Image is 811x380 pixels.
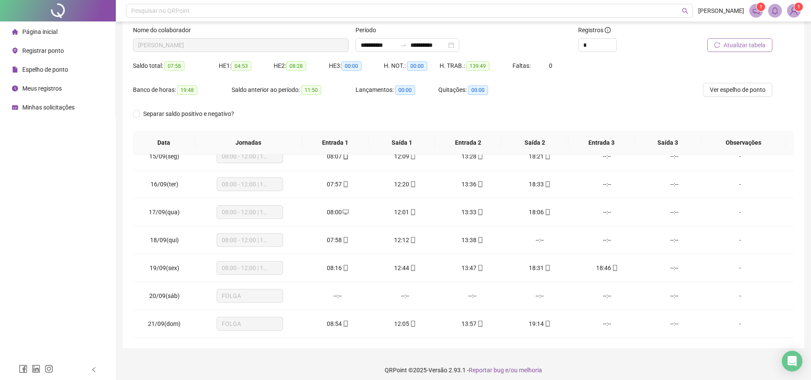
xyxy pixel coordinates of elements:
[476,237,483,243] span: mobile
[148,320,181,327] span: 21/09(dom)
[682,8,688,14] span: search
[12,48,18,54] span: environment
[409,321,416,327] span: mobile
[698,6,744,15] span: [PERSON_NAME]
[446,207,499,217] div: 13:33
[468,85,488,95] span: 00:00
[701,131,786,155] th: Observações
[378,179,432,189] div: 12:20
[19,365,27,373] span: facebook
[580,179,634,189] div: --:--
[222,206,278,219] span: 08:00 - 12:00 | 13:30 - 18:18
[311,152,365,161] div: 08:07
[409,209,416,215] span: mobile
[22,28,57,35] span: Página inicial
[476,153,483,159] span: mobile
[222,317,278,330] span: FOLGA
[715,152,766,161] div: -
[782,351,802,371] div: Open Intercom Messenger
[605,27,611,33] span: info-circle
[149,209,180,216] span: 17/09(qua)
[438,85,521,95] div: Quitações:
[757,3,765,11] sup: 1
[219,61,274,71] div: HE 1:
[714,42,720,48] span: reload
[274,61,329,71] div: HE 2:
[715,179,766,189] div: -
[12,67,18,73] span: file
[329,61,384,71] div: HE 3:
[611,265,618,271] span: mobile
[133,85,232,95] div: Banco de horas:
[195,131,302,155] th: Jornadas
[797,4,800,10] span: 1
[513,62,532,69] span: Faltas:
[469,367,542,374] span: Reportar bug e/ou melhoria
[513,207,567,217] div: 18:06
[715,291,766,301] div: -
[133,25,196,35] label: Nome do colaborador
[12,29,18,35] span: home
[222,289,278,302] span: FOLGA
[311,291,365,301] div: --:--
[580,291,634,301] div: --:--
[12,104,18,110] span: schedule
[22,104,75,111] span: Minhas solicitações
[133,61,219,71] div: Saldo total:
[140,109,238,119] span: Separar saldo positivo e negativo?
[342,321,349,327] span: mobile
[513,235,567,245] div: --:--
[133,131,195,155] th: Data
[232,85,356,95] div: Saldo anterior ao período:
[149,292,180,299] span: 20/09(sáb)
[342,237,349,243] span: mobile
[752,7,760,15] span: notification
[648,235,701,245] div: --:--
[311,179,365,189] div: 07:57
[384,61,440,71] div: H. NOT.:
[302,131,368,155] th: Entrada 1
[311,263,365,273] div: 08:16
[466,61,489,71] span: 139:49
[378,291,432,301] div: --:--
[513,263,567,273] div: 18:31
[513,319,567,328] div: 19:14
[544,153,551,159] span: mobile
[476,321,483,327] span: mobile
[150,264,179,271] span: 19/09(sex)
[580,319,634,328] div: --:--
[409,237,416,243] span: mobile
[707,38,772,52] button: Atualizar tabela
[446,235,499,245] div: 13:38
[446,152,499,161] div: 13:28
[22,85,62,92] span: Meus registros
[446,291,499,301] div: --:--
[435,131,501,155] th: Entrada 2
[138,39,344,52] span: ANA LUISA DA SILVIA SANTOS
[378,263,432,273] div: 12:44
[378,207,432,217] div: 12:01
[544,265,551,271] span: mobile
[164,61,184,71] span: 07:58
[409,153,416,159] span: mobile
[12,85,18,91] span: clock-circle
[578,25,611,35] span: Registros
[407,61,427,71] span: 00:00
[440,61,513,71] div: H. TRAB.:
[356,85,438,95] div: Lançamentos:
[648,207,701,217] div: --:--
[476,181,483,187] span: mobile
[787,4,800,17] img: 78594
[476,209,483,215] span: mobile
[342,181,349,187] span: mobile
[513,291,567,301] div: --:--
[91,367,97,373] span: left
[549,62,552,69] span: 0
[222,234,278,246] span: 08:00 - 12:00 | 13:30 - 18:18
[341,61,362,71] span: 00:00
[286,61,306,71] span: 08:28
[378,235,432,245] div: 12:12
[222,261,278,274] span: 08:00 - 12:00 | 13:30 - 18:18
[446,263,499,273] div: 13:47
[501,131,568,155] th: Saída 2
